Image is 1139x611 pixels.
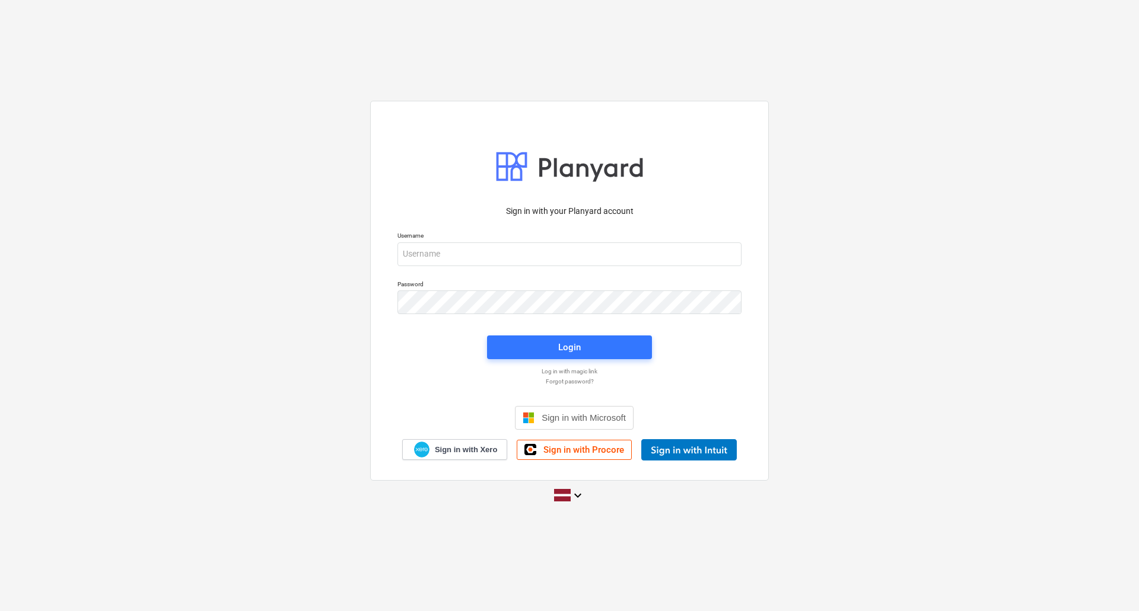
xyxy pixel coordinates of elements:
a: Forgot password? [392,378,747,385]
button: Login [487,335,652,359]
img: Microsoft logo [523,412,534,424]
a: Sign in with Procore [517,440,632,460]
p: Username [397,232,742,242]
img: Xero logo [414,442,429,458]
span: Sign in with Microsoft [542,412,626,423]
span: Sign in with Xero [435,444,497,455]
div: Login [558,340,581,355]
p: Sign in with your Planyard account [397,205,742,217]
span: Sign in with Procore [543,444,624,455]
p: Password [397,280,742,290]
input: Username [397,242,742,266]
a: Sign in with Xero [402,439,508,460]
i: keyboard_arrow_down [571,488,585,503]
a: Log in with magic link [392,367,747,375]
